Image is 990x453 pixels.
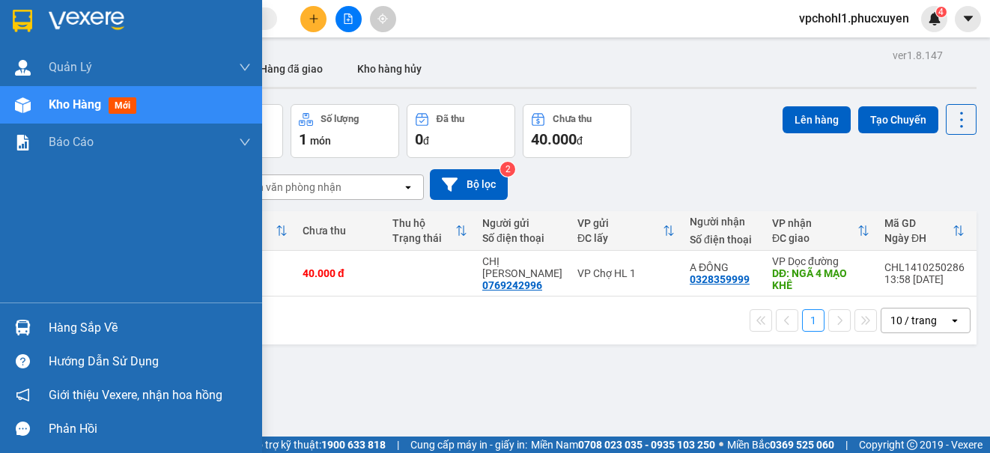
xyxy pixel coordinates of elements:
div: DĐ: NGÃ 4 MẠO KHÊ [772,267,869,291]
span: đ [577,135,583,147]
button: caret-down [955,6,981,32]
th: Toggle SortBy [570,211,682,251]
div: Chọn văn phòng nhận [239,180,341,195]
div: CHỊ HOA [482,255,562,279]
button: plus [300,6,327,32]
div: ĐC lấy [577,232,663,244]
img: warehouse-icon [15,97,31,113]
button: Tạo Chuyến [858,106,938,133]
span: | [845,437,848,453]
div: A ĐÔNG [690,261,757,273]
span: caret-down [962,12,975,25]
span: Quản Lý [49,58,92,76]
span: 0 [415,130,423,148]
div: Mã GD [884,217,953,229]
span: vpchohl1.phucxuyen [787,9,921,28]
div: Hàng sắp về [49,317,251,339]
div: Chưa thu [553,114,592,124]
span: đ [423,135,429,147]
div: 0328359999 [690,273,750,285]
button: Chưa thu40.000đ [523,104,631,158]
img: warehouse-icon [15,320,31,335]
div: Ngày ĐH [884,232,953,244]
span: notification [16,388,30,402]
div: Hướng dẫn sử dụng [49,350,251,373]
th: Toggle SortBy [385,211,475,251]
span: down [239,61,251,73]
div: ĐC giao [772,232,857,244]
img: solution-icon [15,135,31,151]
span: 4 [938,7,944,17]
span: question-circle [16,354,30,368]
div: ver 1.8.147 [893,47,943,64]
span: down [239,136,251,148]
span: 40.000 [531,130,577,148]
span: Báo cáo [49,133,94,151]
div: Trạng thái [392,232,455,244]
div: Thu hộ [392,217,455,229]
strong: 0369 525 060 [770,439,834,451]
div: Người nhận [690,216,757,228]
span: | [397,437,399,453]
sup: 2 [500,162,515,177]
button: Hàng đã giao [248,51,335,87]
strong: 0708 023 035 - 0935 103 250 [578,439,715,451]
button: aim [370,6,396,32]
span: message [16,422,30,436]
button: Số lượng1món [291,104,399,158]
svg: open [402,181,414,193]
span: Miền Nam [531,437,715,453]
span: plus [309,13,319,24]
div: Phản hồi [49,418,251,440]
span: Giới thiệu Vexere, nhận hoa hồng [49,386,222,404]
svg: open [949,314,961,326]
div: 10 / trang [890,313,937,328]
span: Hỗ trợ kỹ thuật: [249,437,386,453]
div: Số điện thoại [482,232,562,244]
div: 13:58 [DATE] [884,273,965,285]
button: Bộ lọc [430,169,508,200]
span: aim [377,13,388,24]
div: CHL1410250286 [884,261,965,273]
img: logo-vxr [13,10,32,32]
img: icon-new-feature [928,12,941,25]
div: 0769242996 [482,279,542,291]
div: VP Chợ HL 1 [577,267,675,279]
button: 1 [802,309,825,332]
div: Người gửi [482,217,562,229]
th: Toggle SortBy [765,211,877,251]
span: Kho hàng hủy [357,63,422,75]
div: VP gửi [577,217,663,229]
button: Đã thu0đ [407,104,515,158]
div: Số lượng [321,114,359,124]
span: 1 [299,130,307,148]
div: 40.000 đ [303,267,377,279]
span: Miền Bắc [727,437,834,453]
div: Chưa thu [303,225,377,237]
img: warehouse-icon [15,60,31,76]
button: Lên hàng [783,106,851,133]
span: món [310,135,331,147]
span: copyright [907,440,917,450]
div: VP Dọc đường [772,255,869,267]
span: Cung cấp máy in - giấy in: [410,437,527,453]
span: Kho hàng [49,97,101,112]
button: file-add [335,6,362,32]
th: Toggle SortBy [877,211,972,251]
div: Số điện thoại [690,234,757,246]
span: file-add [343,13,353,24]
span: ⚪️ [719,442,723,448]
strong: 1900 633 818 [321,439,386,451]
span: mới [109,97,136,114]
sup: 4 [936,7,947,17]
div: Đã thu [437,114,464,124]
div: VP nhận [772,217,857,229]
